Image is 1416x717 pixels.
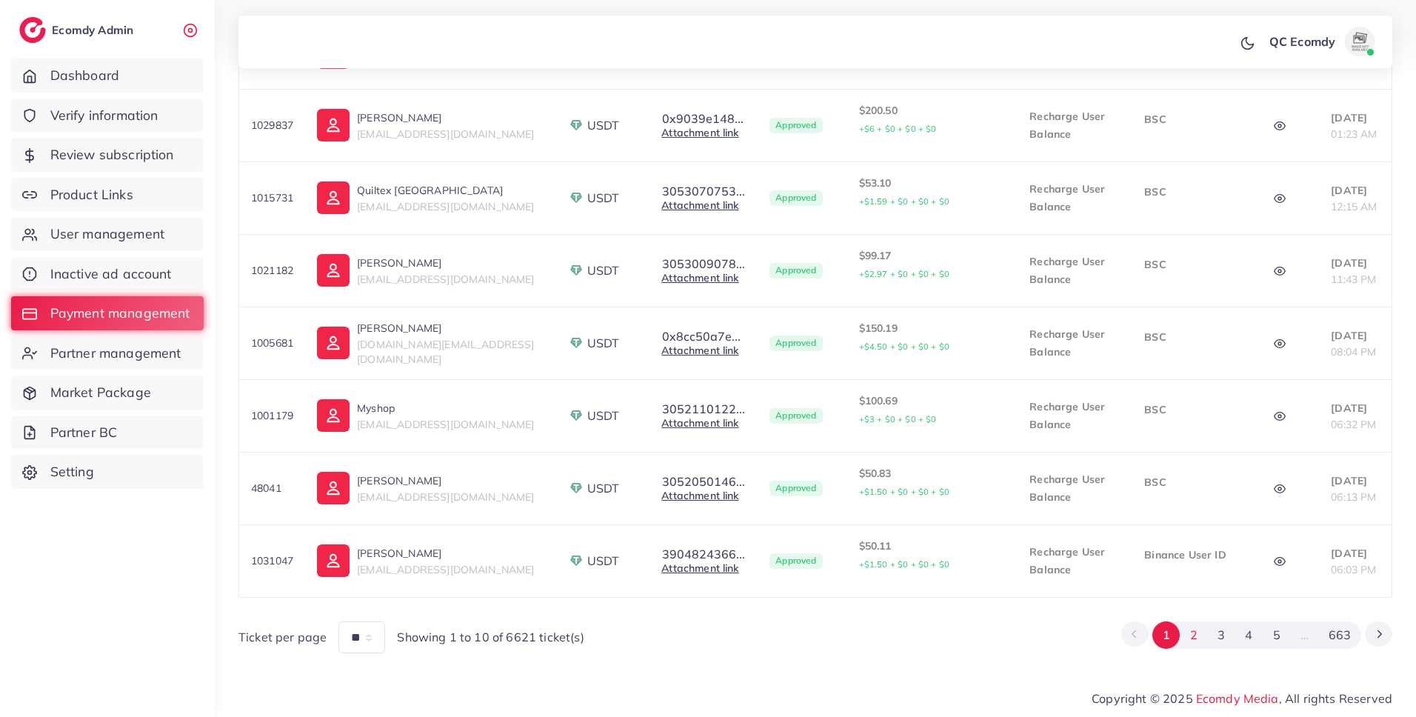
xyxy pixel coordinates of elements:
[569,481,584,496] img: payment
[50,66,119,85] span: Dashboard
[769,118,822,134] span: Approved
[357,319,545,337] p: [PERSON_NAME]
[1331,544,1380,562] p: [DATE]
[661,184,746,198] button: 3053070753...
[1208,621,1235,649] button: Go to page 3
[251,552,293,570] p: 1031047
[859,537,1006,573] p: $50.11
[1331,490,1376,504] span: 06:13 PM
[50,304,190,323] span: Payment management
[1365,621,1392,647] button: Go to next page
[769,336,822,352] span: Approved
[859,124,937,134] small: +$6 + $0 + $0 + $0
[1331,181,1380,199] p: [DATE]
[661,489,738,502] a: Attachment link
[1029,180,1121,216] p: Recharge User Balance
[661,112,744,125] button: 0x9039e148...
[1144,328,1232,346] p: BSC
[587,117,620,134] span: USDT
[357,181,534,199] p: Quiltex [GEOGRAPHIC_DATA]
[1144,401,1232,418] p: BSC
[569,118,584,133] img: payment
[1180,621,1207,649] button: Go to page 2
[569,336,584,350] img: payment
[587,553,620,570] span: USDT
[357,472,534,490] p: [PERSON_NAME]
[661,126,738,139] a: Attachment link
[357,200,534,213] span: [EMAIL_ADDRESS][DOMAIN_NAME]
[1319,621,1361,649] button: Go to page 663
[1144,546,1232,564] p: Binance User ID
[661,271,738,284] a: Attachment link
[859,247,1006,283] p: $99.17
[251,189,293,207] p: 1015731
[50,344,181,363] span: Partner management
[1029,398,1121,433] p: Recharge User Balance
[50,224,164,244] span: User management
[1196,691,1279,706] a: Ecomdy Media
[317,544,350,577] img: ic-user-info.36bf1079.svg
[357,273,534,286] span: [EMAIL_ADDRESS][DOMAIN_NAME]
[1269,33,1335,50] p: QC Ecomdy
[1029,325,1121,361] p: Recharge User Balance
[238,629,327,646] span: Ticket per page
[11,178,204,212] a: Product Links
[251,407,293,424] p: 1001179
[1261,27,1380,56] a: QC Ecomdyavatar
[859,487,949,497] small: +$1.50 + $0 + $0 + $0
[661,330,741,343] button: 0x8cc50a7e...
[587,335,620,352] span: USDT
[11,99,204,133] a: Verify information
[661,561,738,575] a: Attachment link
[661,199,738,212] a: Attachment link
[1279,690,1392,707] span: , All rights Reserved
[1029,253,1121,288] p: Recharge User Balance
[357,399,534,417] p: Myshop
[357,338,534,366] span: [DOMAIN_NAME][EMAIL_ADDRESS][DOMAIN_NAME]
[317,181,350,214] img: ic-user-info.36bf1079.svg
[1029,543,1121,578] p: Recharge User Balance
[19,17,46,43] img: logo
[859,559,949,570] small: +$1.50 + $0 + $0 + $0
[11,376,204,410] a: Market Package
[661,344,738,357] a: Attachment link
[19,17,137,43] a: logoEcomdy Admin
[569,190,584,205] img: payment
[569,553,584,568] img: payment
[317,472,350,504] img: ic-user-info.36bf1079.svg
[317,399,350,432] img: ic-user-info.36bf1079.svg
[859,196,949,207] small: +$1.59 + $0 + $0 + $0
[317,109,350,141] img: ic-user-info.36bf1079.svg
[1144,110,1232,128] p: BSC
[50,383,151,402] span: Market Package
[587,407,620,424] span: USDT
[11,336,204,370] a: Partner management
[1331,254,1380,272] p: [DATE]
[1092,690,1392,707] span: Copyright © 2025
[1235,621,1263,649] button: Go to page 4
[769,190,822,207] span: Approved
[317,254,350,287] img: ic-user-info.36bf1079.svg
[769,263,822,279] span: Approved
[769,408,822,424] span: Approved
[1029,107,1121,143] p: Recharge User Balance
[1331,127,1377,141] span: 01:23 AM
[1331,273,1376,286] span: 11:43 PM
[357,109,534,127] p: [PERSON_NAME]
[661,475,746,488] button: 3052050146...
[1152,621,1180,649] button: Go to page 1
[50,145,174,164] span: Review subscription
[11,416,204,450] a: Partner BC
[357,254,534,272] p: [PERSON_NAME]
[587,480,620,497] span: USDT
[1331,418,1376,431] span: 06:32 PM
[587,262,620,279] span: USDT
[1263,621,1290,649] button: Go to page 5
[11,217,204,251] a: User management
[1029,470,1121,506] p: Recharge User Balance
[397,629,584,646] span: Showing 1 to 10 of 6621 ticket(s)
[661,257,746,270] button: 3053009078...
[50,462,94,481] span: Setting
[1144,256,1232,273] p: BSC
[569,263,584,278] img: payment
